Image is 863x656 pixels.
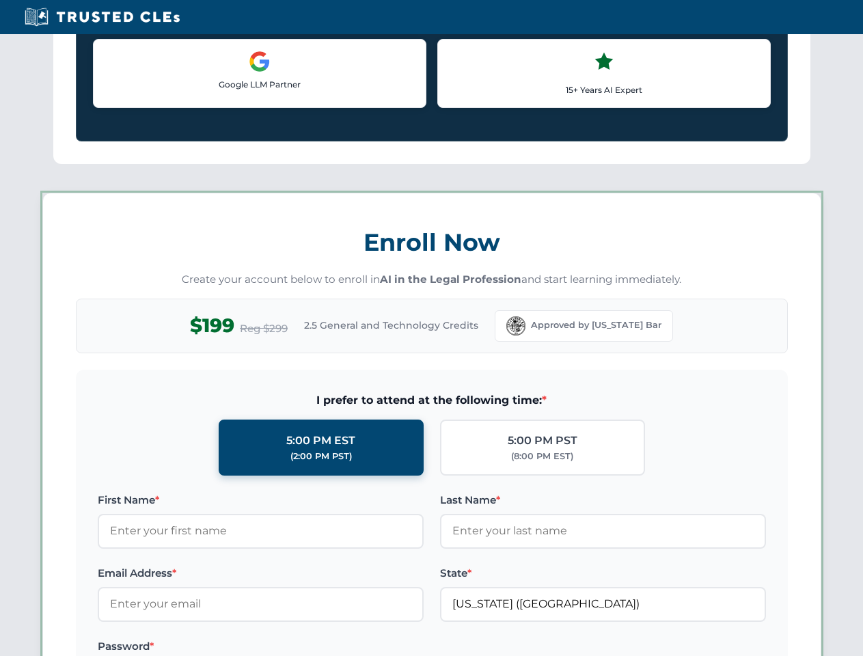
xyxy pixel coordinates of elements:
strong: AI in the Legal Profession [380,273,521,286]
p: Create your account below to enroll in and start learning immediately. [76,272,788,288]
span: 2.5 General and Technology Credits [304,318,478,333]
p: 15+ Years AI Expert [449,83,759,96]
span: I prefer to attend at the following time: [98,392,766,409]
h3: Enroll Now [76,221,788,264]
div: (8:00 PM EST) [511,450,573,463]
input: Enter your email [98,587,424,621]
label: State [440,565,766,582]
span: $199 [190,310,234,341]
label: Last Name [440,492,766,508]
div: 5:00 PM EST [286,432,355,450]
div: (2:00 PM PST) [290,450,352,463]
img: Google [249,51,271,72]
label: First Name [98,492,424,508]
p: Google LLM Partner [105,78,415,91]
span: Approved by [US_STATE] Bar [531,318,661,332]
input: Enter your last name [440,514,766,548]
img: Trusted CLEs [20,7,184,27]
label: Password [98,638,424,655]
input: Florida (FL) [440,587,766,621]
span: Reg $299 [240,320,288,337]
div: 5:00 PM PST [508,432,577,450]
img: Florida Bar [506,316,525,336]
label: Email Address [98,565,424,582]
input: Enter your first name [98,514,424,548]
